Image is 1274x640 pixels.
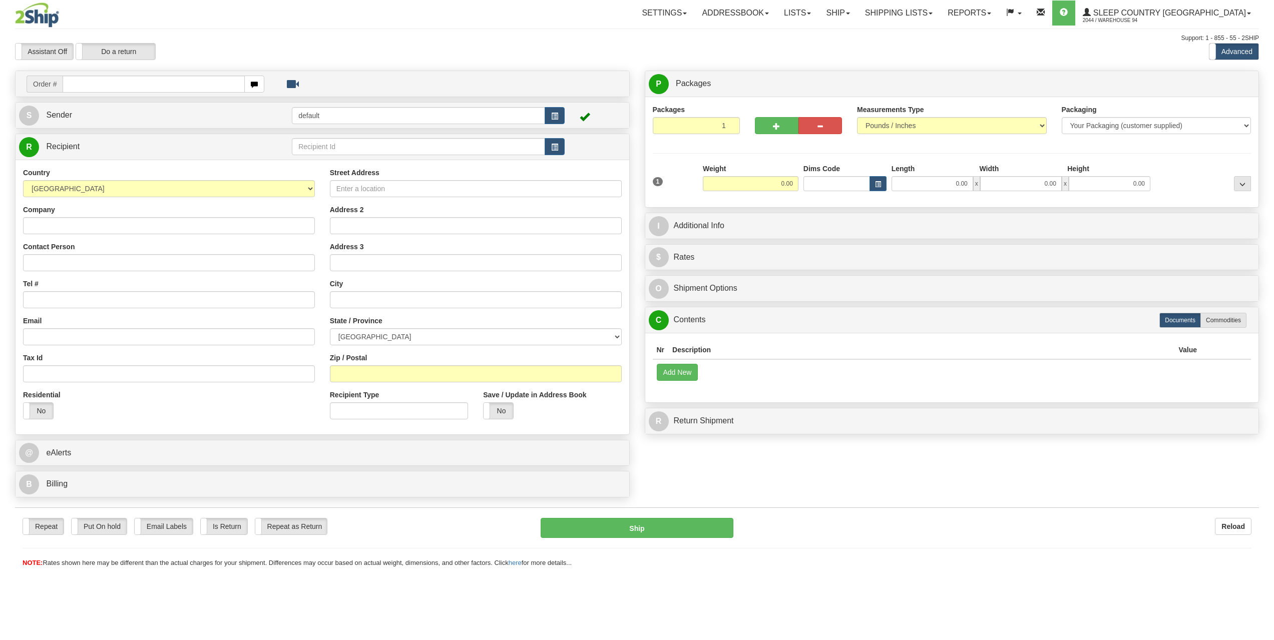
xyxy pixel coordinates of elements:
[803,164,840,174] label: Dims Code
[15,558,1259,568] div: Rates shown here may be different than the actual charges for your shipment. Differences may occu...
[649,411,669,431] span: R
[818,1,857,26] a: Ship
[19,137,39,157] span: R
[940,1,999,26] a: Reports
[330,390,379,400] label: Recipient Type
[858,1,940,26] a: Shipping lists
[330,353,367,363] label: Zip / Postal
[676,79,711,88] span: Packages
[483,390,586,400] label: Save / Update in Address Book
[1159,313,1201,328] label: Documents
[330,168,379,178] label: Street Address
[1251,269,1273,371] iframe: chat widget
[653,177,663,186] span: 1
[703,164,726,174] label: Weight
[27,76,63,93] span: Order #
[649,74,1255,94] a: P Packages
[23,168,50,178] label: Country
[653,341,669,359] th: Nr
[46,111,72,119] span: Sender
[19,443,626,463] a: @ eAlerts
[1215,518,1251,535] button: Reload
[649,247,1255,268] a: $Rates
[330,205,364,215] label: Address 2
[23,279,39,289] label: Tel #
[19,105,292,126] a: S Sender
[634,1,694,26] a: Settings
[19,106,39,126] span: S
[979,164,999,174] label: Width
[1075,1,1258,26] a: Sleep Country [GEOGRAPHIC_DATA] 2044 / Warehouse 94
[541,518,733,538] button: Ship
[46,448,71,457] span: eAlerts
[76,44,155,60] label: Do a return
[255,518,327,534] label: Repeat as Return
[1083,16,1158,26] span: 2044 / Warehouse 94
[46,479,68,488] span: Billing
[330,180,622,197] input: Enter a location
[24,403,53,419] label: No
[1062,176,1069,191] span: x
[15,3,59,28] img: logo2044.jpg
[19,474,626,494] a: B Billing
[330,242,364,252] label: Address 3
[135,518,193,534] label: Email Labels
[653,105,685,115] label: Packages
[23,390,61,400] label: Residential
[1209,44,1258,60] label: Advanced
[657,364,698,381] button: Add New
[19,474,39,494] span: B
[23,353,43,363] label: Tax Id
[649,216,1255,236] a: IAdditional Info
[1174,341,1201,359] th: Value
[23,205,55,215] label: Company
[649,216,669,236] span: I
[649,279,669,299] span: O
[973,176,980,191] span: x
[330,316,382,326] label: State / Province
[649,278,1255,299] a: OShipment Options
[201,518,247,534] label: Is Return
[649,74,669,94] span: P
[649,310,669,330] span: C
[1062,105,1097,115] label: Packaging
[892,164,915,174] label: Length
[694,1,776,26] a: Addressbook
[668,341,1174,359] th: Description
[857,105,924,115] label: Measurements Type
[19,443,39,463] span: @
[330,279,343,289] label: City
[1234,176,1251,191] div: ...
[23,559,43,566] span: NOTE:
[776,1,818,26] a: Lists
[23,316,42,326] label: Email
[484,403,513,419] label: No
[509,559,522,566] a: here
[1091,9,1246,17] span: Sleep Country [GEOGRAPHIC_DATA]
[1067,164,1089,174] label: Height
[1221,522,1245,530] b: Reload
[23,518,64,534] label: Repeat
[15,34,1259,43] div: Support: 1 - 855 - 55 - 2SHIP
[1200,313,1246,328] label: Commodities
[292,138,545,155] input: Recipient Id
[292,107,545,124] input: Sender Id
[46,142,80,151] span: Recipient
[23,242,75,252] label: Contact Person
[649,310,1255,330] a: CContents
[649,411,1255,431] a: RReturn Shipment
[649,247,669,267] span: $
[16,44,73,60] label: Assistant Off
[19,137,262,157] a: R Recipient
[72,518,127,534] label: Put On hold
